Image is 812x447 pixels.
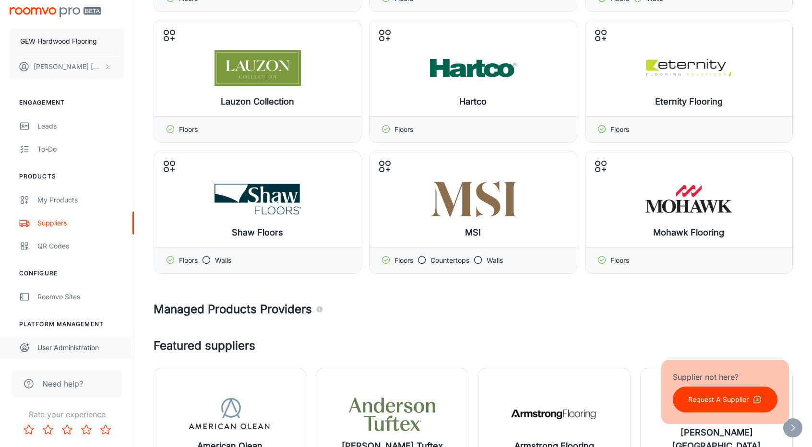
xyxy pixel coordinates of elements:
div: QR Codes [37,241,124,251]
div: Agencies and suppliers who work with us to automatically identify the specific products you carry [316,301,323,318]
button: [PERSON_NAME] [PERSON_NAME] [10,54,124,79]
div: Roomvo Sites [37,292,124,302]
p: [PERSON_NAME] [PERSON_NAME] [34,61,101,72]
div: User Administration [37,342,124,353]
div: My Products [37,195,124,205]
img: Armstrong Flooring [511,395,597,434]
img: Anderson Tuftex [349,395,435,434]
p: Floors [610,255,629,266]
button: Rate 2 star [38,420,58,439]
h4: Managed Products Providers [154,301,793,318]
p: Rate your experience [8,409,126,420]
div: Leads [37,121,124,131]
p: Floors [394,255,413,266]
button: Rate 5 star [96,420,115,439]
p: Floors [179,124,198,135]
button: Request A Supplier [673,387,777,412]
div: To-do [37,144,124,154]
p: Floors [179,255,198,266]
button: Rate 3 star [58,420,77,439]
p: Walls [487,255,503,266]
h4: Featured suppliers [154,337,793,354]
p: Floors [610,124,629,135]
img: American Olean [187,395,273,434]
div: Suppliers [37,218,124,228]
button: GEW Hardwood Flooring [10,29,124,54]
p: Request A Supplier [688,394,749,405]
button: Rate 4 star [77,420,96,439]
p: Supplier not here? [673,371,777,383]
span: Need help? [42,378,83,389]
button: Rate 1 star [19,420,38,439]
img: Roomvo PRO Beta [10,7,101,17]
p: GEW Hardwood Flooring [20,36,97,47]
p: Walls [215,255,231,266]
p: Floors [394,124,413,135]
p: Countertops [430,255,469,266]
